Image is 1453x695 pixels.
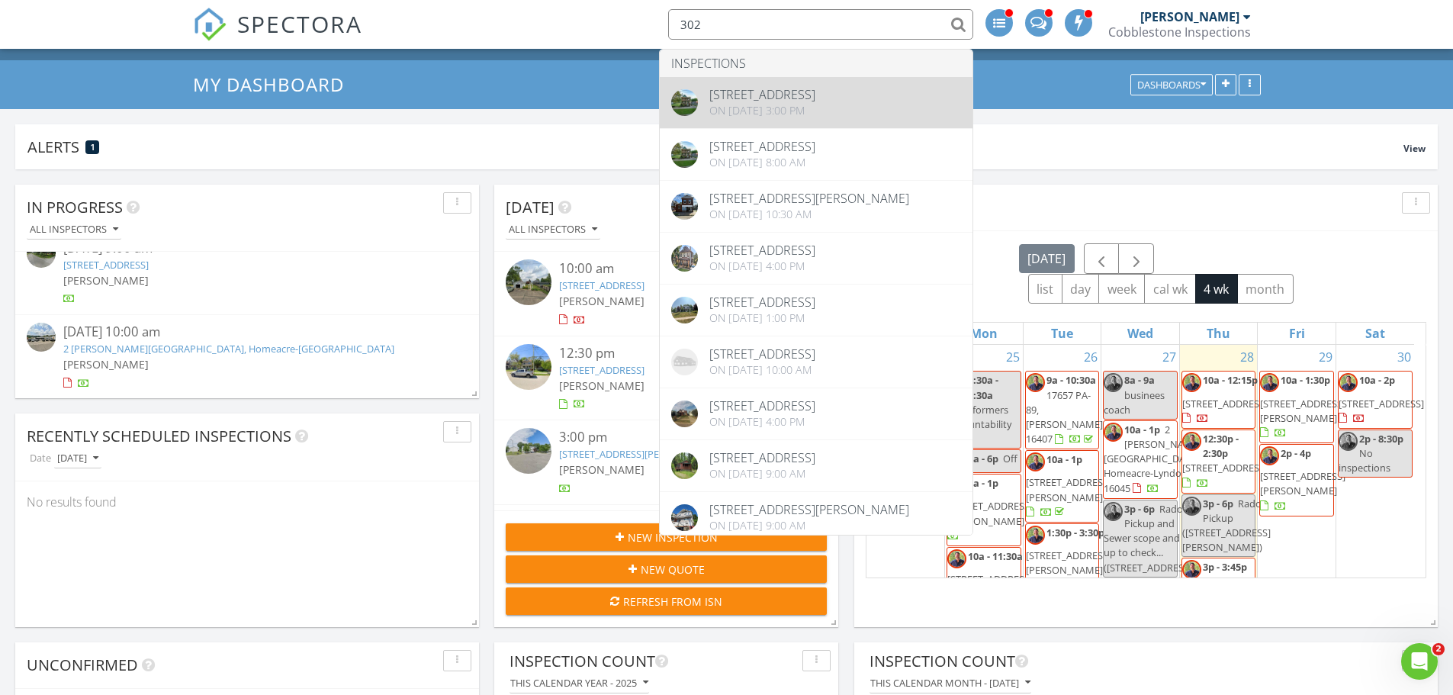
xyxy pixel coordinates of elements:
[709,520,909,532] div: On [DATE] 9:00 am
[1394,345,1414,369] a: Go to August 30, 2025
[1339,397,1424,410] span: [STREET_ADDRESS]
[1339,373,1424,424] a: 10a - 2p [STREET_ADDRESS]
[968,373,998,401] span: 7:30a - 8:30a
[671,297,698,323] img: cover.jpg
[709,208,909,220] div: On [DATE] 10:30 am
[27,655,138,675] span: Unconfirmed
[1026,526,1045,545] img: 20210909_165306.jpg
[1081,345,1101,369] a: Go to August 26, 2025
[1260,373,1345,439] a: 10a - 1:30p [STREET_ADDRESS][PERSON_NAME]
[1046,526,1104,539] span: 1:30p - 3:30p
[1432,643,1445,655] span: 2
[1104,423,1202,495] a: 10a - 1p 2 [PERSON_NAME][GEOGRAPHIC_DATA], Homeacre-Lyndora 16045
[1259,371,1334,443] a: 10a - 1:30p [STREET_ADDRESS][PERSON_NAME]
[1260,446,1279,465] img: 20210909_165306.jpg
[1181,558,1256,630] a: 3p - 3:45p
[1182,373,1201,392] img: 20210909_165306.jpg
[1182,560,1201,579] img: 20210909_165306.jpg
[709,296,815,308] div: [STREET_ADDRESS]
[660,50,972,77] li: Inspections
[968,476,998,490] span: 9a - 1p
[1260,469,1345,497] span: [STREET_ADDRESS][PERSON_NAME]
[947,549,1033,600] a: 10a - 11:30a [STREET_ADDRESS]
[1182,497,1201,516] img: 20210909_165306.jpg
[1339,373,1358,392] img: 20210909_165306.jpg
[671,141,698,168] img: streetview
[1140,9,1239,24] div: [PERSON_NAME]
[709,364,815,376] div: On [DATE] 10:00 am
[671,401,698,427] img: streetview
[1003,452,1017,465] span: Off
[968,549,1023,563] span: 10a - 11:30a
[947,476,1033,542] a: 9a - 1p [STREET_ADDRESS][PERSON_NAME]
[1130,75,1213,96] button: Dashboards
[1401,643,1438,680] iframe: Intercom live chat
[510,650,796,673] div: Inspection Count
[1182,497,1271,555] span: Radon Pickup ([STREET_ADDRESS][PERSON_NAME])
[1104,388,1165,417] span: businees coach
[709,156,815,169] div: On [DATE] 8:00 am
[709,312,815,324] div: On [DATE] 1:00 pm
[1260,446,1345,513] a: 2p - 4p [STREET_ADDRESS][PERSON_NAME]
[1026,373,1103,446] a: 9a - 10:30a 17657 PA-89, [PERSON_NAME] 16407
[193,21,362,53] a: SPECTORA
[1203,432,1239,460] span: 12:30p - 2:30p
[1159,345,1179,369] a: Go to August 27, 2025
[1359,373,1395,387] span: 10a - 2p
[1182,373,1268,424] a: 10a - 12:15p [STREET_ADDRESS]
[1104,423,1123,442] img: 20210909_165306.jpg
[1403,142,1426,155] span: View
[1026,526,1111,592] a: 1:30p - 3:30p [STREET_ADDRESS][PERSON_NAME]
[671,193,698,220] img: 8909227%2Fcover_photos%2FqmzpkaKILyR1XXbPri4x%2Foriginal.jpg
[1103,420,1178,499] a: 10a - 1p 2 [PERSON_NAME][GEOGRAPHIC_DATA], Homeacre-Lyndora 16045
[1260,397,1345,425] span: [STREET_ADDRESS][PERSON_NAME]
[1316,345,1336,369] a: Go to August 29, 2025
[1182,432,1268,490] a: 12:30p - 2:30p [STREET_ADDRESS]
[947,572,1033,586] span: [STREET_ADDRESS]
[510,673,649,693] button: This calendar year - 2025
[709,105,815,117] div: On [DATE] 3:00 pm
[709,416,815,428] div: On [DATE] 4:00 pm
[1339,446,1390,475] span: No inspections
[671,349,698,375] img: house-placeholder-square-ca63347ab8c70e15b013bc22427d3df0f7f082c62ce06d78aee8ec4e70df452f.jpg
[671,89,698,116] img: streetview
[1104,502,1123,521] img: 20210909_165306.jpg
[709,504,909,516] div: [STREET_ADDRESS][PERSON_NAME]
[709,260,815,272] div: On [DATE] 4:00 pm
[1104,373,1123,392] img: 20210909_165306.jpg
[1026,388,1103,446] span: 17657 PA-89, [PERSON_NAME] 16407
[1259,444,1334,516] a: 2p - 4p [STREET_ADDRESS][PERSON_NAME]
[671,452,698,479] img: 3404739%2Fcover_photos%2Ftnpo1n6gT1KoUwGT7w5p%2Foriginal.jpg
[709,400,815,412] div: [STREET_ADDRESS]
[709,140,815,153] div: [STREET_ADDRESS]
[870,650,1396,673] div: Inspection Count
[510,677,648,688] div: This calendar year - 2025
[1237,345,1257,369] a: Go to August 28, 2025
[1026,549,1111,577] span: [STREET_ADDRESS][PERSON_NAME]
[1026,452,1045,471] img: 20210909_165306.jpg
[1181,430,1256,494] a: 12:30p - 2:30p [STREET_ADDRESS]
[1182,461,1268,475] span: [STREET_ADDRESS]
[1203,560,1247,574] span: 3p - 3:45p
[947,474,1021,546] a: 9a - 1p [STREET_ADDRESS][PERSON_NAME]
[1182,397,1268,410] span: [STREET_ADDRESS]
[709,452,815,464] div: [STREET_ADDRESS]
[870,673,1031,693] button: This calendar month - [DATE]
[193,8,227,41] img: The Best Home Inspection Software - Spectora
[1025,450,1100,523] a: 10a - 1p [STREET_ADDRESS][PERSON_NAME]
[947,403,1011,446] span: Transformers Accountability POD
[1124,423,1160,436] span: 10a - 1p
[671,504,698,531] img: cover.jpg
[1338,371,1413,429] a: 10a - 2p [STREET_ADDRESS]
[709,468,815,480] div: On [DATE] 9:00 am
[870,677,1030,688] div: This calendar month - [DATE]
[947,549,966,568] img: 20210909_165306.jpg
[1124,373,1155,387] span: 8a - 9a
[1181,371,1256,429] a: 10a - 12:15p [STREET_ADDRESS]
[1025,523,1100,596] a: 1:30p - 3:30p [STREET_ADDRESS][PERSON_NAME]
[1182,560,1268,626] a: 3p - 3:45p
[1182,432,1201,451] img: 20210909_165306.jpg
[1195,274,1238,304] button: 4 wk
[1026,452,1111,519] a: 10a - 1p [STREET_ADDRESS][PERSON_NAME]
[1003,345,1023,369] a: Go to August 25, 2025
